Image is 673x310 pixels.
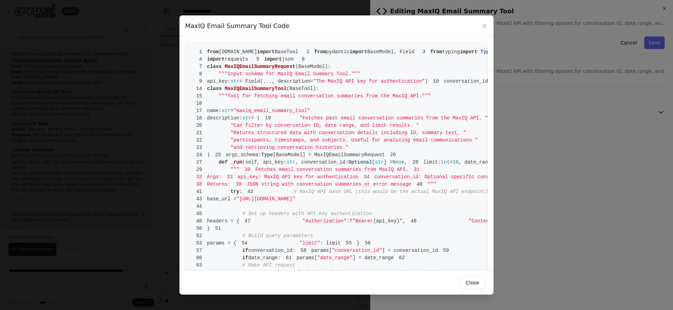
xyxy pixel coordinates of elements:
span: : [239,189,242,194]
span: 24 [191,151,207,159]
span: try [231,189,239,194]
span: BaseModel, Field [367,49,414,55]
span: conversation_id: Optional specific conversation ID [358,174,522,180]
span: 10 [453,159,458,165]
span: 4 [191,56,207,63]
span: 8 [191,70,207,78]
span: Optional [348,159,372,165]
span: 20 [191,122,207,129]
span: Returns: [191,181,231,187]
span: ] = conversation_id [382,248,438,253]
span: " [400,218,402,224]
span: ] = [384,159,393,165]
span: BaseModel [298,64,325,69]
span: int [441,159,450,165]
span: 54 [237,240,253,247]
span: 53 [191,240,207,247]
span: 22 [191,137,207,144]
span: 9 [191,78,207,85]
span: JSON string with conversation summaries or error message [231,181,412,187]
span: description: [207,115,243,121]
span: str [375,159,383,165]
span: "maxiq_email_summary_tool" [233,108,310,113]
span: headers = { [191,218,239,224]
span: 55 [341,240,357,247]
span: args_schema: [226,152,261,158]
span: 25 [210,151,226,159]
span: } [191,226,210,231]
span: from [314,49,326,55]
span: ( [286,86,289,91]
span: ) [191,152,210,158]
span: import [460,49,477,55]
span: api_key: [207,78,231,84]
span: 18 [191,115,207,122]
button: Close [460,276,485,289]
span: : limit [320,240,341,246]
span: _run [231,159,243,165]
span: = [450,159,453,165]
span: = ( [251,115,260,121]
span: 50 [191,225,207,232]
span: self, api_key: [245,159,287,165]
h3: MaxIQ Email Summary Tool Code [185,21,290,31]
span: 45 [191,210,207,218]
span: "Content-Type" [469,218,510,224]
span: if [242,248,248,253]
span: = Field(..., description= [239,78,313,84]
span: "conversation_id" [332,248,382,253]
span: MaxIQEmailSummaryRequest [225,64,295,69]
span: None [393,159,405,165]
span: typing [442,49,460,55]
span: 52 [191,232,207,240]
span: # Make API request [242,262,295,268]
span: 33 [222,173,238,181]
span: 1 [191,48,207,56]
span: 38 [191,181,207,188]
span: if [242,255,248,261]
span: 28 [407,159,423,166]
span: str [242,115,251,121]
span: 5 [248,56,264,63]
span: 34 [358,173,374,181]
span: Type [261,152,273,158]
span: "Authorization" [302,218,347,224]
span: str [286,159,295,165]
span: 58 [295,247,312,254]
span: "The MaxIQ API key for authentication" [313,78,425,84]
span: 63 [191,262,207,269]
span: "Can filter by conversation ID, date range, and limit results. " [231,123,419,128]
span: requests [225,56,248,62]
span: 40 [412,181,428,188]
span: ): [313,86,319,91]
span: limit: [423,159,441,165]
span: # MaxIQ API base URL (this would be the actual MaxIQ API endpoint) [294,189,488,194]
span: """Tool for fetching email conversation summaries from the MaxIQ API.""" [219,93,431,99]
span: json [282,56,294,62]
span: response = requests.get(base_url, headers=headers, params=params, timeout= [207,270,425,275]
span: """Input schema for MaxIQ Email Summary Tool.""" [219,71,360,77]
span: ( [242,159,245,165]
span: 46 [191,218,207,225]
span: [ [372,159,375,165]
span: 2 [298,48,314,56]
span: 48 [406,218,422,225]
span: , conversation_id: [295,159,348,165]
span: 29 [191,166,207,173]
span: 56 [360,240,376,247]
span: 15 [191,92,207,100]
span: name: [207,108,222,113]
span: "and retrieving conversation histories." [231,145,348,150]
span: 44 [191,203,207,210]
span: # Build query parameters [242,233,313,239]
span: MaxIQEmailSummaryTool [225,86,286,91]
span: ): [325,64,331,69]
span: "participants, timestamps, and subjects. Useful for analyzing email communications " [231,137,478,143]
span: api_key: MaxIQ API key for authentication [222,174,359,180]
span: = [231,108,233,113]
span: 39 [231,181,247,188]
span: base_url = [207,196,237,202]
span: 10 [428,78,444,85]
span: 57 [191,247,207,254]
span: "limit" [299,240,320,246]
